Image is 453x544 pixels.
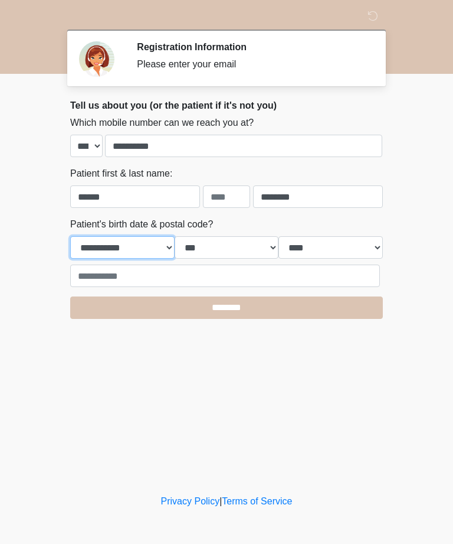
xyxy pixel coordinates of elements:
[70,116,254,130] label: Which mobile number can we reach you at?
[222,496,292,506] a: Terms of Service
[137,57,365,71] div: Please enter your email
[161,496,220,506] a: Privacy Policy
[70,217,213,232] label: Patient's birth date & postal code?
[70,100,383,111] h2: Tell us about you (or the patient if it's not you)
[70,167,172,181] label: Patient first & last name:
[137,41,365,53] h2: Registration Information
[79,41,114,77] img: Agent Avatar
[219,496,222,506] a: |
[58,9,74,24] img: Sm Skin La Laser Logo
